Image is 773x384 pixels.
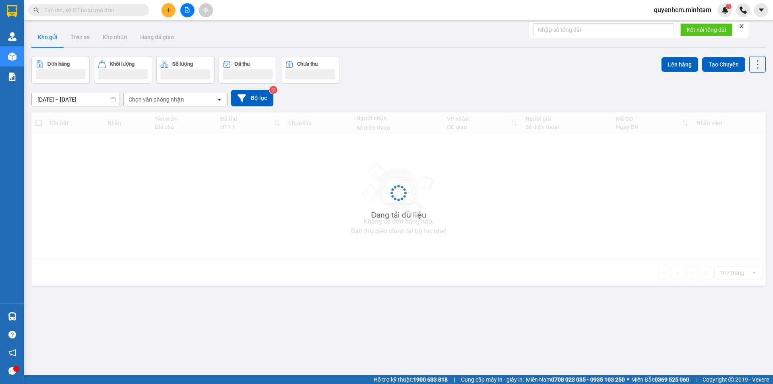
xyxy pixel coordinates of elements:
span: Kết nối tổng đài [687,25,726,34]
strong: 0369 525 060 [655,376,689,383]
input: Tìm tên, số ĐT hoặc mã đơn [44,6,139,15]
button: Kết nối tổng đài [680,23,732,36]
button: Kho gửi [31,27,64,47]
button: Đã thu [219,56,277,84]
sup: 1 [726,4,732,9]
button: Lên hàng [661,57,698,72]
strong: 0708 023 035 - 0935 103 250 [551,376,625,383]
svg: open [216,96,223,103]
span: notification [8,349,16,357]
button: Chưa thu [281,56,339,84]
button: Số lượng [156,56,215,84]
span: caret-down [758,6,765,14]
img: phone-icon [740,6,747,14]
strong: 1900 633 818 [413,376,448,383]
button: aim [199,3,213,17]
span: Miền Nam [526,375,625,384]
button: Tạo Chuyến [702,57,745,72]
button: file-add [180,3,194,17]
button: Đơn hàng [31,56,90,84]
span: Miền Bắc [631,375,689,384]
span: plus [166,7,172,13]
span: message [8,367,16,375]
input: Select a date range. [32,93,120,106]
button: plus [161,3,176,17]
span: search [33,7,39,13]
button: caret-down [754,3,768,17]
span: | [695,375,697,384]
button: Trên xe [64,27,96,47]
span: Hỗ trợ kỹ thuật: [374,375,448,384]
div: Số lượng [172,61,193,67]
span: file-add [184,7,190,13]
div: Đang tải dữ liệu [371,209,426,221]
div: Khối lượng [110,61,134,67]
span: quyenhcm.minhtam [647,5,718,15]
div: Đơn hàng [48,61,70,67]
span: question-circle [8,331,16,338]
span: | [454,375,455,384]
input: Nhập số tổng đài [533,23,674,36]
button: Bộ lọc [231,90,273,106]
span: close [739,23,744,29]
button: Hàng đã giao [134,27,180,47]
span: aim [203,7,209,13]
div: Đã thu [235,61,250,67]
span: copyright [728,377,734,382]
span: Cung cấp máy in - giấy in: [461,375,524,384]
img: warehouse-icon [8,52,17,61]
div: Chưa thu [297,61,318,67]
img: logo-vxr [7,5,17,17]
button: Khối lượng [94,56,152,84]
img: solution-icon [8,73,17,81]
img: icon-new-feature [721,6,729,14]
button: Kho nhận [96,27,134,47]
img: warehouse-icon [8,312,17,321]
span: 1 [727,4,730,9]
sup: 2 [269,86,277,94]
span: ⚪️ [627,378,629,381]
div: Chọn văn phòng nhận [128,95,184,104]
img: warehouse-icon [8,32,17,41]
